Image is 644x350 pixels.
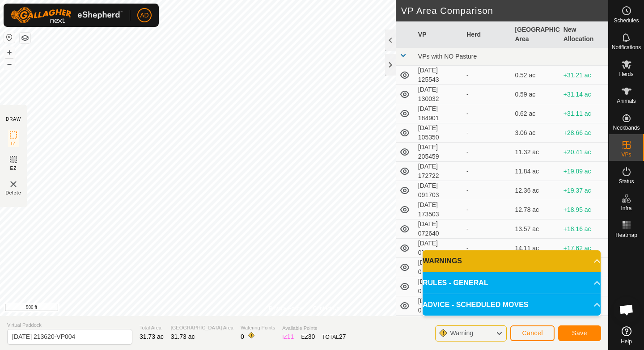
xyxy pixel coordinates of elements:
th: Herd [463,21,511,48]
span: ADVICE - SCHEDULED MOVES [423,299,528,310]
td: 11.32 ac [511,143,559,162]
th: New Allocation [560,21,608,48]
span: Cancel [522,329,543,337]
span: Animals [617,98,636,104]
td: [DATE] 172722 [415,162,463,181]
div: DRAW [6,116,21,122]
td: 13.57 ac [511,219,559,239]
a: Help [609,323,644,348]
span: 31.73 ac [140,333,164,340]
img: VP [8,179,19,190]
span: Help [621,339,632,344]
div: IZ [282,332,294,342]
h2: VP Area Comparison [401,5,608,16]
span: 11 [287,333,294,340]
span: EZ [10,165,17,172]
span: Neckbands [613,125,640,131]
span: Available Points [282,325,346,332]
button: Cancel [510,325,555,341]
td: [DATE] 072640 [415,219,463,239]
td: [DATE] 205459 [415,143,463,162]
span: Infra [621,206,631,211]
div: EZ [301,332,315,342]
span: Save [572,329,587,337]
span: WARNINGS [423,256,462,266]
span: [GEOGRAPHIC_DATA] Area [171,324,233,332]
span: VPs with NO Pasture [418,53,477,60]
div: - [466,71,508,80]
td: [DATE] 091703 [415,181,463,200]
div: - [466,148,508,157]
button: – [4,59,15,69]
td: 14.11 ac [511,239,559,258]
th: VP [415,21,463,48]
td: [DATE] 072714 [415,239,463,258]
button: Map Layers [20,33,30,43]
span: Delete [6,190,21,196]
td: [DATE] 130032 [415,85,463,104]
td: [DATE] 073249 [415,277,463,296]
td: [DATE] 184901 [415,104,463,123]
div: - [466,205,508,215]
td: +31.14 ac [560,85,608,104]
td: 0.52 ac [511,66,559,85]
div: - [466,224,508,234]
td: 0.59 ac [511,85,559,104]
td: [DATE] 073117 [415,258,463,277]
td: [DATE] 091427 [415,296,463,316]
div: - [466,90,508,99]
span: 0 [241,333,244,340]
img: Gallagher Logo [11,7,123,23]
p-accordion-header: RULES - GENERAL [423,272,601,294]
td: +28.66 ac [560,123,608,143]
td: +17.62 ac [560,239,608,258]
span: VPs [621,152,631,157]
td: 0.62 ac [511,104,559,123]
span: Watering Points [241,324,275,332]
button: Reset Map [4,32,15,43]
div: - [466,186,508,195]
div: - [466,167,508,176]
td: [DATE] 173503 [415,200,463,219]
td: +19.37 ac [560,181,608,200]
div: - [466,109,508,118]
th: [GEOGRAPHIC_DATA] Area [511,21,559,48]
p-accordion-header: ADVICE - SCHEDULED MOVES [423,294,601,316]
td: [DATE] 105350 [415,123,463,143]
span: Virtual Paddock [7,321,132,329]
div: TOTAL [322,332,346,342]
td: +31.21 ac [560,66,608,85]
p-accordion-header: WARNINGS [423,250,601,272]
span: AD [140,11,148,20]
div: Open chat [613,296,640,323]
td: [DATE] 071350 [415,316,463,335]
td: +18.16 ac [560,219,608,239]
td: 12.36 ac [511,181,559,200]
span: Warning [450,329,473,337]
td: 12.78 ac [511,200,559,219]
div: - [466,244,508,253]
td: 3.06 ac [511,123,559,143]
a: Privacy Policy [269,304,302,312]
a: Contact Us [313,304,339,312]
button: Save [558,325,601,341]
span: Schedules [614,18,639,23]
div: - [466,128,508,138]
span: Herds [619,72,633,77]
span: 27 [339,333,346,340]
td: +31.11 ac [560,104,608,123]
button: + [4,47,15,58]
td: +19.89 ac [560,162,608,181]
span: 31.73 ac [171,333,195,340]
td: 11.84 ac [511,162,559,181]
span: RULES - GENERAL [423,278,488,288]
span: IZ [11,140,16,147]
span: Notifications [612,45,641,50]
span: Heatmap [615,232,637,238]
span: Status [619,179,634,184]
td: +18.95 ac [560,200,608,219]
span: 30 [308,333,315,340]
td: +20.41 ac [560,143,608,162]
td: [DATE] 125543 [415,66,463,85]
span: Total Area [140,324,164,332]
